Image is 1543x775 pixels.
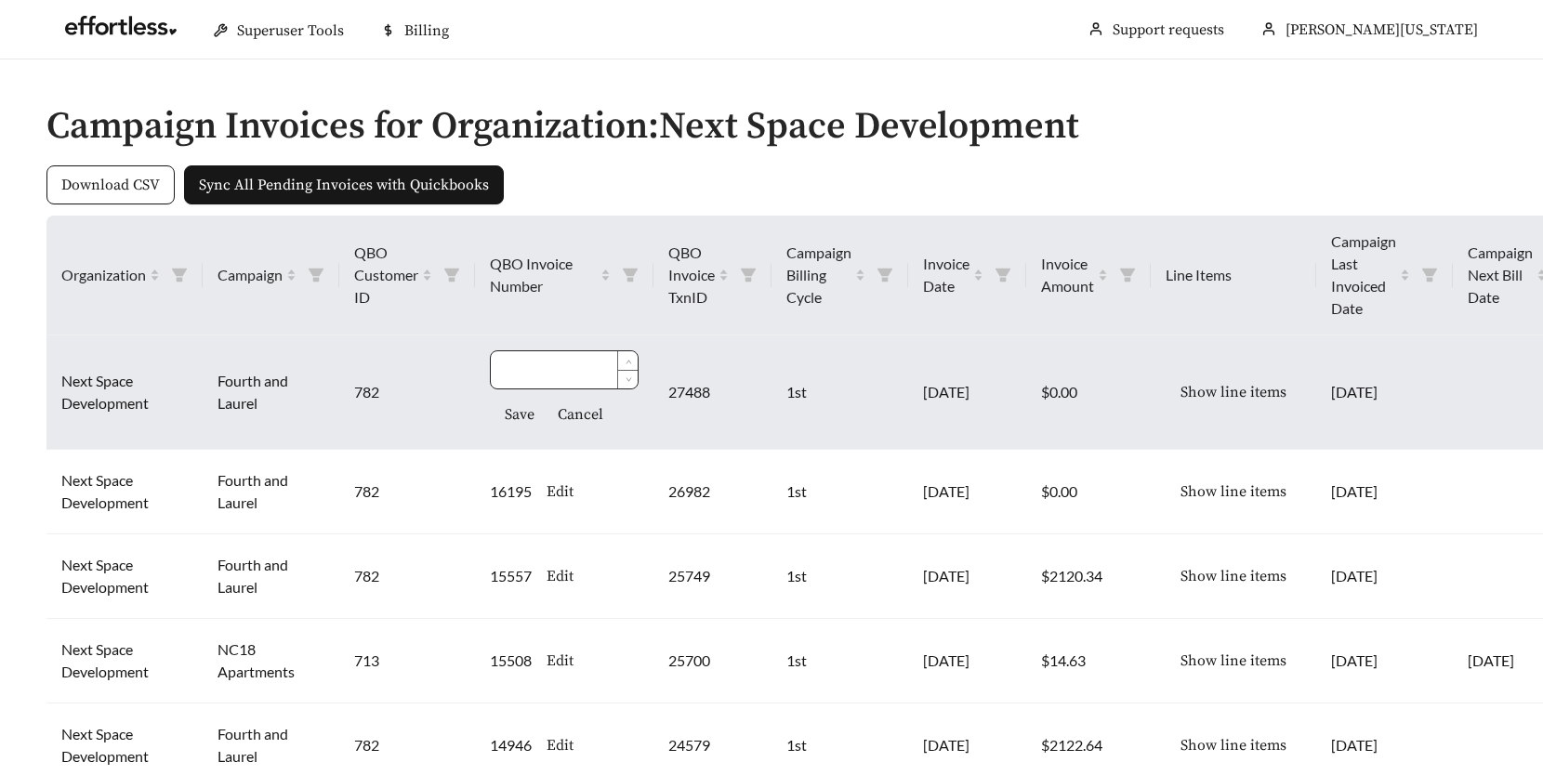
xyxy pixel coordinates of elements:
[908,335,1026,450] td: [DATE]
[771,335,908,450] td: 1st
[1041,253,1094,297] span: Invoice Amount
[46,534,203,619] td: Next Space Development
[1112,249,1143,301] span: filter
[203,619,339,703] td: NC18 Apartments
[1286,20,1478,39] span: [PERSON_NAME][US_STATE]
[923,253,969,297] span: Invoice Date
[1421,267,1438,283] span: filter
[490,650,532,672] span: 15508
[786,242,851,309] span: Campaign Billing Cycle
[184,165,504,204] button: Sync All Pending Invoices with Quickbooks
[308,267,324,283] span: filter
[1316,335,1453,450] td: [DATE]
[558,403,603,426] span: Cancel
[547,734,574,756] span: Edit
[46,450,203,534] td: Next Space Development
[771,450,908,534] td: 1st
[339,619,475,703] td: 713
[490,253,597,297] span: QBO Invoice Number
[732,238,764,312] span: filter
[354,242,418,309] span: QBO Customer ID
[1166,726,1301,765] button: Show line items
[1166,472,1301,511] button: Show line items
[490,734,532,756] span: 14946
[617,351,638,370] span: Increase Value
[339,534,475,619] td: 782
[1180,565,1286,587] span: Show line items
[908,450,1026,534] td: [DATE]
[623,356,634,367] span: up
[532,557,588,596] button: Edit
[171,267,188,283] span: filter
[653,619,771,703] td: 25700
[532,641,588,680] button: Edit
[46,106,1497,147] h2: Campaign Invoices for Organization: Next Space Development
[203,335,339,450] td: Fourth and Laurel
[1026,619,1151,703] td: $14.63
[1180,734,1286,756] span: Show line items
[1113,20,1224,39] a: Support requests
[1180,480,1286,503] span: Show line items
[490,480,532,503] span: 16195
[532,472,588,511] button: Edit
[740,267,757,283] span: filter
[61,174,160,196] span: Download CSV
[404,21,449,40] span: Billing
[218,264,283,286] span: Campaign
[987,249,1019,301] span: filter
[1414,227,1445,323] span: filter
[771,619,908,703] td: 1st
[653,335,771,450] td: 27488
[203,450,339,534] td: Fourth and Laurel
[1166,557,1301,596] button: Show line items
[1331,230,1396,320] span: Campaign Last Invoiced Date
[164,260,195,290] span: filter
[1119,267,1136,283] span: filter
[1166,373,1301,412] button: Show line items
[623,374,634,386] span: down
[443,267,460,283] span: filter
[547,650,574,672] span: Edit
[995,267,1011,283] span: filter
[877,267,893,283] span: filter
[339,335,475,450] td: 782
[1026,335,1151,450] td: $0.00
[46,619,203,703] td: Next Space Development
[547,565,574,587] span: Edit
[557,395,604,434] button: Cancel
[1468,242,1533,309] span: Campaign Next Bill Date
[532,726,588,765] button: Edit
[490,565,532,587] span: 15557
[46,335,203,450] td: Next Space Development
[1316,450,1453,534] td: [DATE]
[1026,450,1151,534] td: $0.00
[1316,534,1453,619] td: [DATE]
[622,267,639,283] span: filter
[908,534,1026,619] td: [DATE]
[61,264,146,286] span: Organization
[300,260,332,290] span: filter
[653,534,771,619] td: 25749
[1026,534,1151,619] td: $2120.34
[614,249,646,301] span: filter
[490,395,549,434] button: Save
[505,403,534,426] span: Save
[668,242,715,309] span: QBO Invoice TxnID
[547,480,574,503] span: Edit
[1180,650,1286,672] span: Show line items
[617,370,638,388] span: Decrease Value
[436,238,468,312] span: filter
[771,534,908,619] td: 1st
[1166,641,1301,680] button: Show line items
[46,165,175,204] button: Download CSV
[869,238,901,312] span: filter
[199,174,489,196] span: Sync All Pending Invoices with Quickbooks
[237,21,344,40] span: Superuser Tools
[653,450,771,534] td: 26982
[203,534,339,619] td: Fourth and Laurel
[1151,216,1316,335] th: Line Items
[908,619,1026,703] td: [DATE]
[1180,381,1286,403] span: Show line items
[1316,619,1453,703] td: [DATE]
[339,450,475,534] td: 782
